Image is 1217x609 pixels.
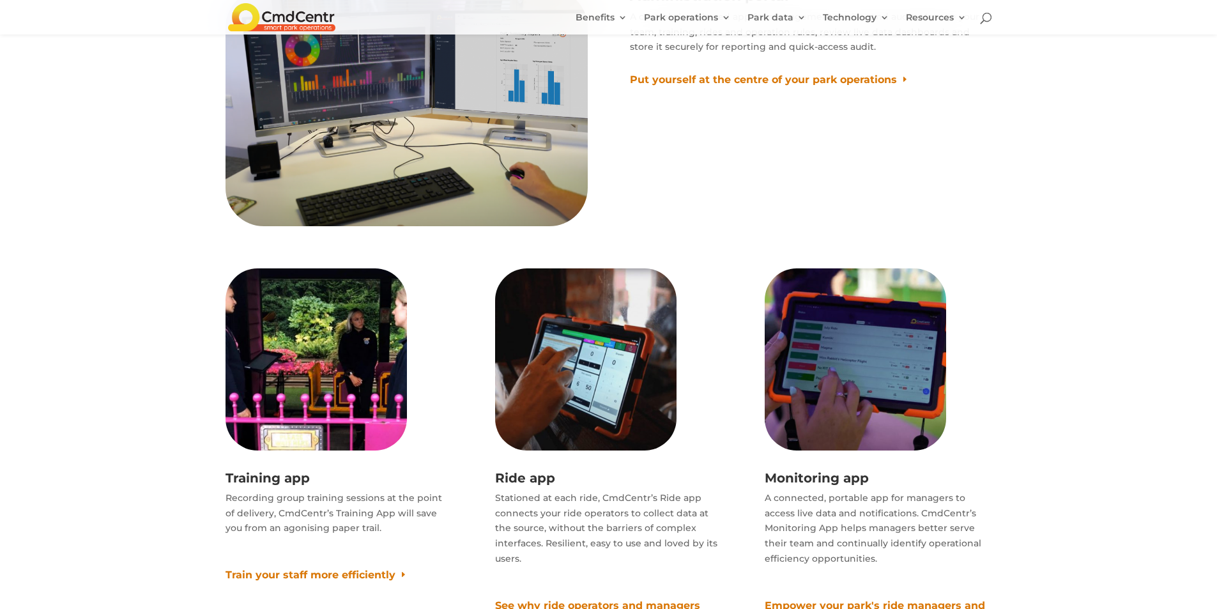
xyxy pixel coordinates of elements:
[644,13,731,35] a: Park operations
[226,268,408,451] img: Training
[228,3,335,31] img: CmdCentr
[495,470,555,486] strong: Ride app
[495,268,677,451] img: Tablet 2
[765,470,869,486] strong: Monitoring app
[226,491,453,545] p: Recording group training sessions at the point of delivery, CmdCentr’s Training App will save you...
[226,470,310,486] strong: Training app
[765,268,947,451] img: hand_on_screen
[495,492,717,564] span: Stationed at each ride, CmdCentr’s Ride app connects your ride operators to collect data at the s...
[906,13,967,35] a: Resources
[630,71,992,88] a: Put yourself at the centre of your park operations
[226,566,453,583] a: Train your staff more efficiently
[576,13,627,35] a: Benefits
[765,492,981,564] span: A connected, portable app for managers to access live data and notifications. CmdCentr’s Monitori...
[747,13,806,35] a: Park data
